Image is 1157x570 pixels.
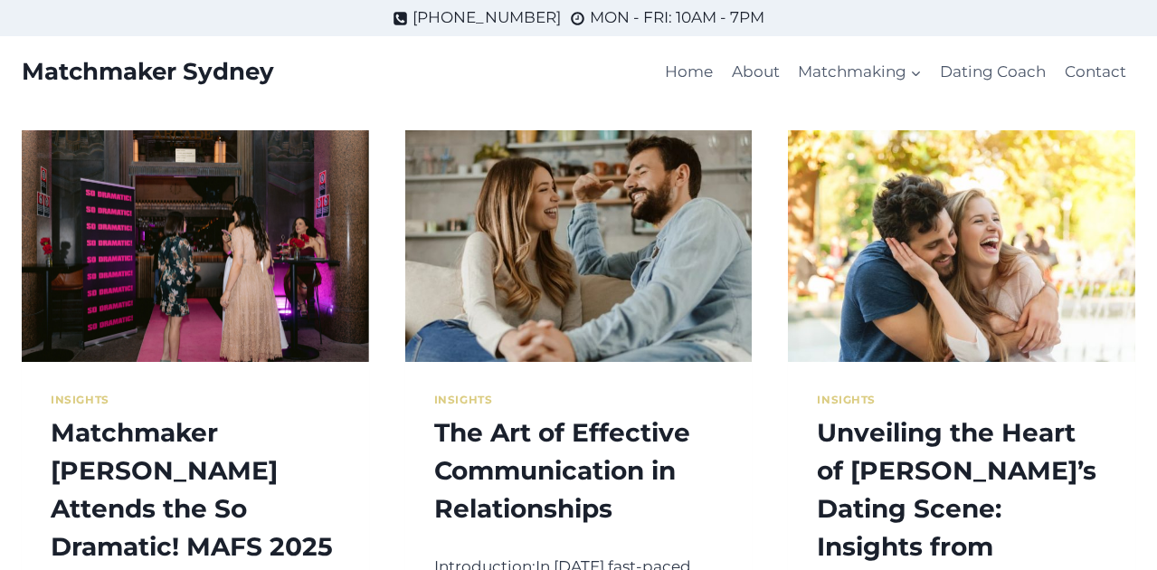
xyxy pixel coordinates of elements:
span: Matchmaking [798,60,922,84]
a: Insights [817,393,876,406]
a: Matchmaking [789,51,931,94]
a: Home [656,51,722,94]
a: Dating Coach [931,51,1055,94]
span: MON - FRI: 10AM - 7PM [590,5,764,30]
img: Matchmaker Sydney Attends the So Dramatic! MAFS 2025 Finale Party [22,130,369,362]
img: The Art of Effective Communication in Relationships [405,130,753,362]
a: About [723,51,789,94]
a: Matchmaker Sydney [22,58,274,86]
a: Insights [434,393,493,406]
a: [PHONE_NUMBER] [393,5,561,30]
a: Contact [1056,51,1135,94]
img: Unveiling the Heart of Sydney’s Dating Scene: Insights from Matchmaker Sydney [788,130,1135,362]
nav: Primary [656,51,1135,94]
span: [PHONE_NUMBER] [413,5,561,30]
a: The Art of Effective Communication in Relationships [434,417,690,524]
a: Insights [51,393,109,406]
